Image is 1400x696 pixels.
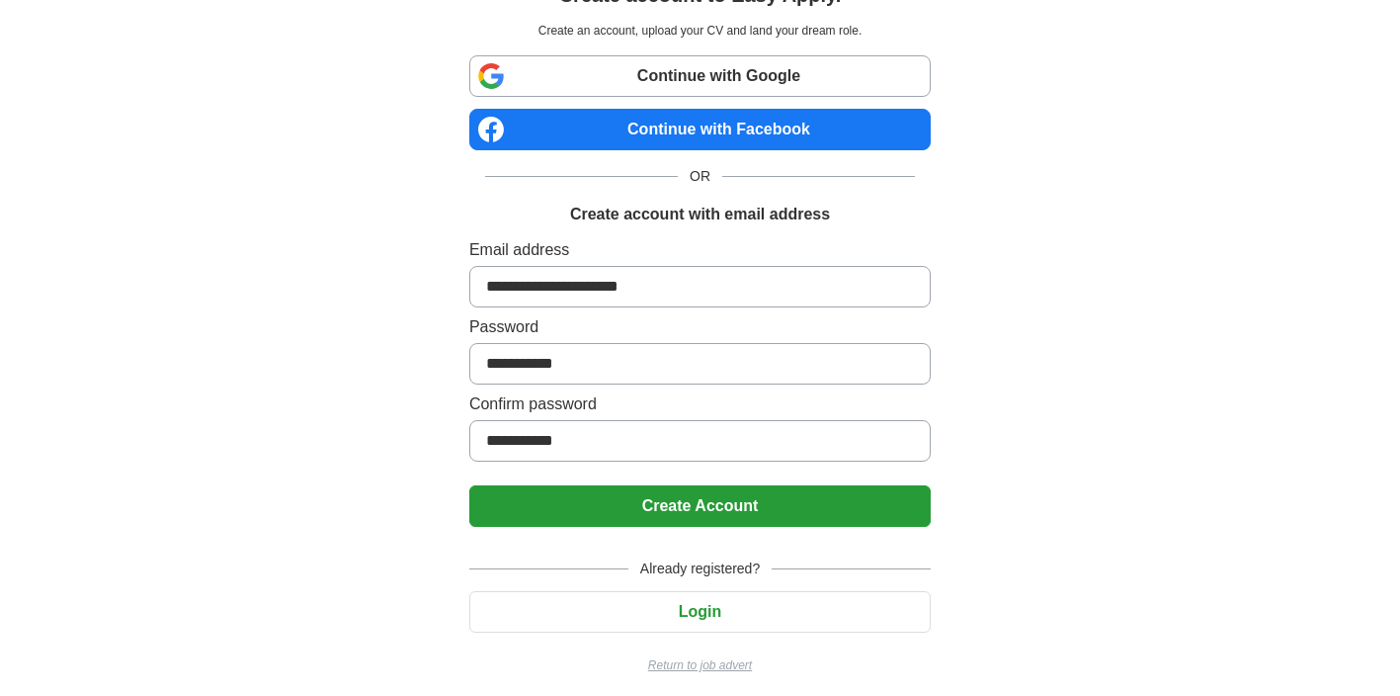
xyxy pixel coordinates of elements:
[570,203,830,226] h1: Create account with email address
[469,55,931,97] a: Continue with Google
[469,238,931,262] label: Email address
[473,22,927,40] p: Create an account, upload your CV and land your dream role.
[469,315,931,339] label: Password
[469,109,931,150] a: Continue with Facebook
[469,603,931,620] a: Login
[678,166,722,187] span: OR
[469,591,931,633] button: Login
[628,559,772,579] span: Already registered?
[469,485,931,527] button: Create Account
[469,656,931,674] a: Return to job advert
[469,392,931,416] label: Confirm password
